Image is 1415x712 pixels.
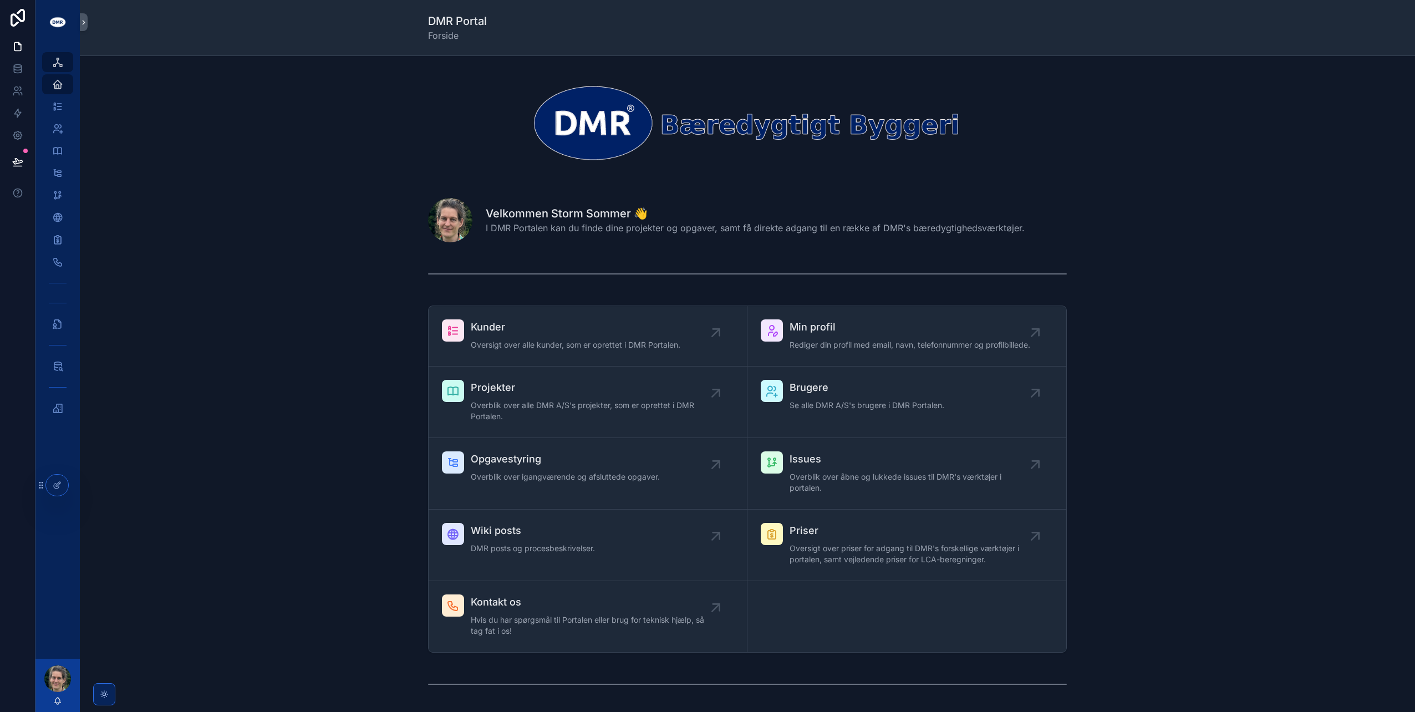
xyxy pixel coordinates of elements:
[790,380,944,395] span: Brugere
[486,206,1025,221] h1: Velkommen Storm Sommer 👋
[790,400,944,411] span: Se alle DMR A/S's brugere i DMR Portalen.
[428,13,487,29] h1: DMR Portal
[747,510,1066,581] a: PriserOversigt over priser for adgang til DMR's forskellige værktøjer i portalen, samt vejledende...
[486,221,1025,235] span: I DMR Portalen kan du finde dine projekter og opgaver, samt få direkte adgang til en række af DMR...
[471,380,716,395] span: Projekter
[429,367,747,438] a: ProjekterOverblik over alle DMR A/S's projekter, som er oprettet i DMR Portalen.
[471,339,680,350] span: Oversigt over alle kunder, som er oprettet i DMR Portalen.
[471,594,716,610] span: Kontakt os
[790,319,1030,335] span: Min profil
[428,29,487,42] span: Forside
[790,543,1035,565] span: Oversigt over priser for adgang til DMR's forskellige værktøjer i portalen, samt vejledende prise...
[471,319,680,335] span: Kunder
[429,438,747,510] a: OpgavestyringOverblik over igangværende og afsluttede opgaver.
[428,83,1067,162] img: 30475-dmr_logo_baeredygtigt-byggeri_space-arround---noloco---narrow---transparrent---white-DMR.png
[471,523,595,538] span: Wiki posts
[790,523,1035,538] span: Priser
[429,581,747,652] a: Kontakt osHvis du har spørgsmål til Portalen eller brug for teknisk hjælp, så tag fat i os!
[471,451,660,467] span: Opgavestyring
[747,306,1066,367] a: Min profilRediger din profil med email, navn, telefonnummer og profilbillede.
[49,13,67,31] img: App logo
[471,543,595,554] span: DMR posts og procesbeskrivelser.
[790,471,1035,494] span: Overblik over åbne og lukkede issues til DMR's værktøjer i portalen.
[429,306,747,367] a: KunderOversigt over alle kunder, som er oprettet i DMR Portalen.
[35,44,80,433] div: scrollable content
[790,451,1035,467] span: Issues
[471,400,716,422] span: Overblik over alle DMR A/S's projekter, som er oprettet i DMR Portalen.
[747,367,1066,438] a: BrugereSe alle DMR A/S's brugere i DMR Portalen.
[790,339,1030,350] span: Rediger din profil med email, navn, telefonnummer og profilbillede.
[429,510,747,581] a: Wiki postsDMR posts og procesbeskrivelser.
[747,438,1066,510] a: IssuesOverblik over åbne og lukkede issues til DMR's værktøjer i portalen.
[471,614,716,637] span: Hvis du har spørgsmål til Portalen eller brug for teknisk hjælp, så tag fat i os!
[471,471,660,482] span: Overblik over igangværende og afsluttede opgaver.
